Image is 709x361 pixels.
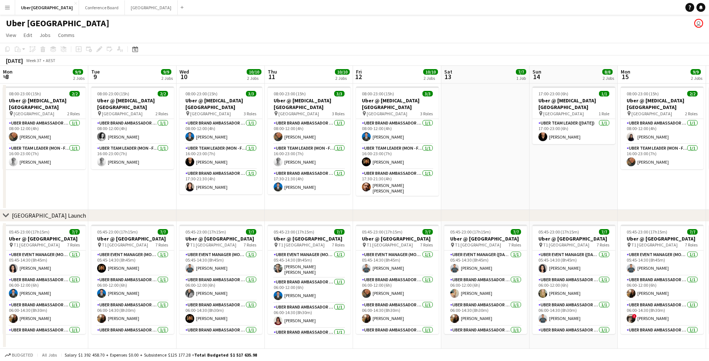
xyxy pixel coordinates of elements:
[532,301,615,326] app-card-role: UBER Brand Ambassador ([DATE])1/106:00-14:30 (8h30m)[PERSON_NAME]
[356,235,439,242] h3: Uber @ [GEOGRAPHIC_DATA]
[422,91,433,96] span: 3/3
[334,91,345,96] span: 3/3
[532,97,615,110] h3: Uber @ [MEDICAL_DATA][GEOGRAPHIC_DATA]
[268,235,350,242] h3: Uber @ [GEOGRAPHIC_DATA]
[444,68,452,75] span: Sat
[334,229,345,235] span: 7/7
[179,326,262,351] app-card-role: UBER Brand Ambassador ([PERSON_NAME])1/107:00-13:00 (6h)
[91,235,174,242] h3: Uber @ [GEOGRAPHIC_DATA]
[444,225,527,334] app-job-card: 05:45-23:00 (17h15m)7/7Uber @ [GEOGRAPHIC_DATA] T1 [GEOGRAPHIC_DATA]7 RolesUBER Event Manager ([D...
[543,111,584,116] span: [GEOGRAPHIC_DATA]
[356,86,439,196] app-job-card: 08:00-23:00 (15h)3/3Uber @ [MEDICAL_DATA][GEOGRAPHIC_DATA] [GEOGRAPHIC_DATA]3 RolesUBER Brand Amb...
[356,68,362,75] span: Fri
[73,75,85,81] div: 2 Jobs
[91,276,174,301] app-card-role: UBER Brand Ambassador ([PERSON_NAME])1/106:00-12:00 (6h)[PERSON_NAME]
[69,91,80,96] span: 2/2
[268,169,350,194] app-card-role: UBER Brand Ambassador ([PERSON_NAME])1/117:30-21:30 (4h)[PERSON_NAME]
[3,235,86,242] h3: Uber @ [GEOGRAPHIC_DATA]
[511,229,521,235] span: 7/7
[599,229,609,235] span: 7/7
[67,111,80,116] span: 2 Roles
[516,69,526,75] span: 7/7
[67,242,80,248] span: 7 Roles
[90,72,100,81] span: 9
[420,111,433,116] span: 3 Roles
[621,235,703,242] h3: Uber @ [GEOGRAPHIC_DATA]
[158,91,168,96] span: 2/2
[627,229,667,235] span: 05:45-23:00 (17h15m)
[356,276,439,301] app-card-role: UBER Brand Ambassador ([PERSON_NAME])1/106:00-12:00 (6h)[PERSON_NAME]
[268,86,350,194] app-job-card: 08:00-23:00 (15h)3/3Uber @ [MEDICAL_DATA][GEOGRAPHIC_DATA] [GEOGRAPHIC_DATA]3 RolesUBER Brand Amb...
[268,303,350,328] app-card-role: UBER Brand Ambassador ([PERSON_NAME])1/106:00-14:30 (8h30m)[PERSON_NAME]
[179,301,262,326] app-card-role: UBER Brand Ambassador ([PERSON_NAME])1/106:00-14:30 (8h30m)[PERSON_NAME]
[424,75,438,81] div: 2 Jobs
[268,251,350,278] app-card-role: UBER Event Manager (Mon - Fri)1/105:45-14:30 (8h45m)[PERSON_NAME] [PERSON_NAME]
[362,229,403,235] span: 05:45-23:00 (17h15m)
[179,119,262,144] app-card-role: UBER Brand Ambassador ([PERSON_NAME])1/108:00-12:00 (4h)[PERSON_NAME]
[3,68,13,75] span: Mon
[58,32,75,38] span: Comms
[543,242,589,248] span: T1 [GEOGRAPHIC_DATA]
[178,72,189,81] span: 10
[531,72,541,81] span: 14
[246,91,256,96] span: 3/3
[97,91,129,96] span: 08:00-23:00 (15h)
[6,18,109,29] h1: Uber [GEOGRAPHIC_DATA]
[155,111,168,116] span: 2 Roles
[532,235,615,242] h3: Uber @ [GEOGRAPHIC_DATA]
[55,30,78,40] a: Comms
[444,301,527,326] app-card-role: UBER Brand Ambassador ([DATE])1/106:00-14:30 (8h30m)[PERSON_NAME]
[6,32,16,38] span: View
[631,111,672,116] span: [GEOGRAPHIC_DATA]
[687,91,698,96] span: 2/2
[179,276,262,301] app-card-role: UBER Brand Ambassador ([PERSON_NAME])1/106:00-12:00 (6h)[PERSON_NAME]
[179,86,262,194] app-job-card: 08:00-23:00 (15h)3/3Uber @ [MEDICAL_DATA][GEOGRAPHIC_DATA] [GEOGRAPHIC_DATA]3 RolesUBER Brand Amb...
[356,119,439,144] app-card-role: UBER Brand Ambassador ([PERSON_NAME])1/108:00-12:00 (4h)[PERSON_NAME]
[246,229,256,235] span: 7/7
[685,242,698,248] span: 7 Roles
[450,229,491,235] span: 05:45-23:00 (17h15m)
[179,68,189,75] span: Wed
[356,225,439,334] div: 05:45-23:00 (17h15m)7/7Uber @ [GEOGRAPHIC_DATA] T1 [GEOGRAPHIC_DATA]7 RolesUBER Event Manager (Mo...
[91,144,174,169] app-card-role: Uber Team Leader (Mon - Fri)1/116:00-23:00 (7h)[PERSON_NAME]
[268,97,350,110] h3: Uber @ [MEDICAL_DATA][GEOGRAPHIC_DATA]
[367,111,407,116] span: [GEOGRAPHIC_DATA]
[631,242,678,248] span: T1 [GEOGRAPHIC_DATA]
[14,242,60,248] span: T1 [GEOGRAPHIC_DATA]
[356,251,439,276] app-card-role: UBER Event Manager (Mon - Fri)1/105:45-14:30 (8h45m)[PERSON_NAME]
[621,326,703,351] app-card-role: UBER Brand Ambassador ([PERSON_NAME])1/107:00-13:00 (6h)
[40,32,51,38] span: Jobs
[3,119,86,144] app-card-role: UBER Brand Ambassador ([PERSON_NAME])1/108:00-12:00 (4h)[PERSON_NAME]
[4,351,34,359] button: Budgeted
[3,30,19,40] a: View
[278,242,325,248] span: T1 [GEOGRAPHIC_DATA]
[691,75,702,81] div: 2 Jobs
[91,225,174,334] app-job-card: 05:45-23:00 (17h15m)7/7Uber @ [GEOGRAPHIC_DATA] T1 [GEOGRAPHIC_DATA]7 RolesUBER Event Manager (Mo...
[69,229,80,235] span: 7/7
[532,326,615,351] app-card-role: UBER Brand Ambassador ([DATE])1/107:00-13:00 (6h)
[179,225,262,334] app-job-card: 05:45-23:00 (17h15m)7/7Uber @ [GEOGRAPHIC_DATA] T1 [GEOGRAPHIC_DATA]7 RolesUBER Event Manager (Mo...
[3,326,86,351] app-card-role: UBER Brand Ambassador ([PERSON_NAME])1/107:00-13:00 (6h)
[91,326,174,351] app-card-role: UBER Brand Ambassador ([PERSON_NAME])1/107:00-13:00 (6h)
[355,72,362,81] span: 12
[12,212,86,219] div: [GEOGRAPHIC_DATA] Launch
[161,75,173,81] div: 2 Jobs
[268,328,350,353] app-card-role: UBER Brand Ambassador ([PERSON_NAME])1/1
[532,119,615,144] app-card-role: Uber Team Leader ([DATE])1/117:00-23:00 (6h)[PERSON_NAME]
[621,86,703,169] div: 08:00-23:00 (15h)2/2Uber @ [MEDICAL_DATA][GEOGRAPHIC_DATA] [GEOGRAPHIC_DATA]2 RolesUBER Brand Amb...
[508,242,521,248] span: 7 Roles
[3,86,86,169] div: 08:00-23:00 (15h)2/2Uber @ [MEDICAL_DATA][GEOGRAPHIC_DATA] [GEOGRAPHIC_DATA]2 RolesUBER Brand Amb...
[79,0,125,15] button: Conference Board
[356,144,439,169] app-card-role: Uber Team Leader (Mon - Fri)1/116:00-23:00 (7h)[PERSON_NAME]
[185,229,226,235] span: 05:45-23:00 (17h15m)
[161,69,171,75] span: 9/9
[356,301,439,326] app-card-role: UBER Brand Ambassador ([PERSON_NAME])1/106:00-14:30 (8h30m)[PERSON_NAME]
[73,69,83,75] span: 9/9
[538,91,568,96] span: 17:00-23:00 (6h)
[3,97,86,110] h3: Uber @ [MEDICAL_DATA][GEOGRAPHIC_DATA]
[24,32,32,38] span: Edit
[621,68,630,75] span: Mon
[268,68,277,75] span: Thu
